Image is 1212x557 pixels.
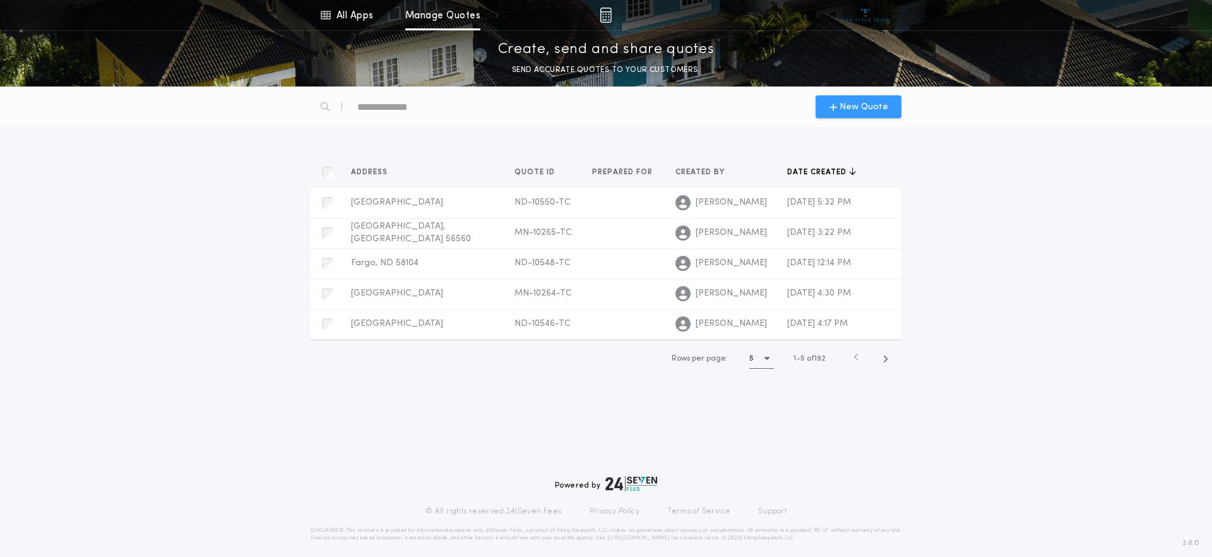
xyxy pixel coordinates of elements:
[675,166,734,179] button: Created by
[607,536,670,541] a: [URL][DOMAIN_NAME]
[351,166,397,179] button: Address
[787,289,851,298] span: [DATE] 4:30 PM
[514,319,571,328] span: ND-10546-TC
[787,198,851,207] span: [DATE] 5:32 PM
[842,9,889,21] img: vs-icon
[590,506,640,517] a: Privacy Policy
[758,506,787,517] a: Support
[514,258,571,268] span: ND-10548-TC
[793,355,796,362] span: 1
[696,227,767,239] span: [PERSON_NAME]
[800,355,805,362] span: 5
[592,167,655,177] span: Prepared for
[840,100,888,114] span: New Quote
[351,319,443,328] span: [GEOGRAPHIC_DATA]
[425,506,562,517] p: © All rights reserved. 24|Seven Fees
[351,289,443,298] span: [GEOGRAPHIC_DATA]
[749,352,754,365] h1: 5
[1182,537,1199,549] span: 3.8.0
[351,167,390,177] span: Address
[696,318,767,330] span: [PERSON_NAME]
[787,166,856,179] button: Date created
[605,476,657,491] img: logo
[696,257,767,270] span: [PERSON_NAME]
[696,287,767,300] span: [PERSON_NAME]
[749,349,774,369] button: 5
[555,476,657,491] div: Powered by
[514,198,571,207] span: ND-10550-TC
[514,166,564,179] button: Quote ID
[514,228,572,237] span: MN-10265-TC
[787,258,851,268] span: [DATE] 12:14 PM
[816,95,901,118] button: New Quote
[351,258,419,268] span: Fargo, ND 58104
[514,167,557,177] span: Quote ID
[600,8,612,23] img: img
[787,319,848,328] span: [DATE] 4:17 PM
[696,196,767,209] span: [PERSON_NAME]
[351,222,471,244] span: [GEOGRAPHIC_DATA], [GEOGRAPHIC_DATA] 56560
[787,228,851,237] span: [DATE] 3:22 PM
[512,64,700,76] p: SEND ACCURATE QUOTES TO YOUR CUSTOMERS.
[667,506,730,517] a: Terms of Service
[787,167,849,177] span: Date created
[672,355,728,362] span: Rows per page:
[807,353,826,364] span: of 192
[311,527,901,542] p: DISCLAIMER: This estimate is provided for informational purposes only. 24|Seven Fees, a product o...
[675,167,727,177] span: Created by
[498,40,715,60] p: Create, send and share quotes
[351,198,443,207] span: [GEOGRAPHIC_DATA]
[514,289,572,298] span: MN-10264-TC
